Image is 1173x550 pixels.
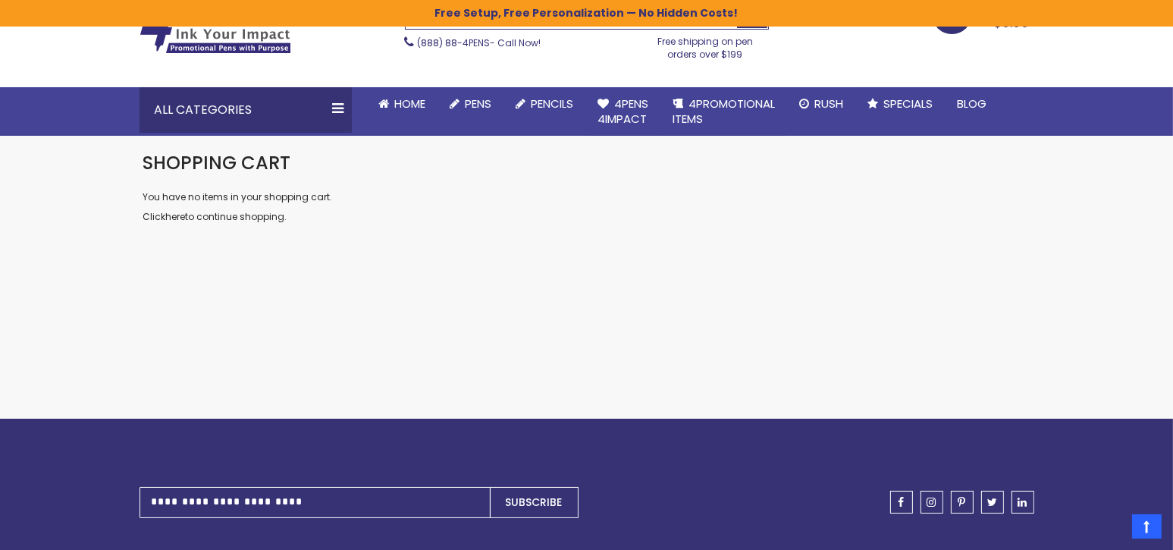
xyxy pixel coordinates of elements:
[641,30,769,60] div: Free shipping on pen orders over $199
[856,87,946,121] a: Specials
[532,96,574,112] span: Pencils
[418,36,491,49] a: (888) 88-4PENS
[921,491,943,514] a: instagram
[899,497,905,508] span: facebook
[987,497,997,508] span: twitter
[143,211,1030,223] p: Click to continue shopping.
[946,87,999,121] a: Blog
[1048,509,1173,550] iframe: Google Customer Reviews
[598,96,649,127] span: 4Pens 4impact
[890,491,913,514] a: facebook
[367,87,438,121] a: Home
[490,487,579,518] button: Subscribe
[788,87,856,121] a: Rush
[951,491,974,514] a: pinterest
[143,191,1030,203] p: You have no items in your shopping cart.
[140,87,352,133] div: All Categories
[661,87,788,137] a: 4PROMOTIONALITEMS
[1011,491,1034,514] a: linkedin
[395,96,426,112] span: Home
[958,497,966,508] span: pinterest
[884,96,933,112] span: Specials
[1018,497,1027,508] span: linkedin
[815,96,844,112] span: Rush
[673,96,776,127] span: 4PROMOTIONAL ITEMS
[506,495,563,510] span: Subscribe
[140,5,291,54] img: 4Pens Custom Pens and Promotional Products
[958,96,987,112] span: Blog
[418,36,541,49] span: - Call Now!
[466,96,492,112] span: Pens
[438,87,504,121] a: Pens
[143,150,291,175] span: Shopping Cart
[927,497,936,508] span: instagram
[166,210,186,223] a: here
[504,87,586,121] a: Pencils
[586,87,661,137] a: 4Pens4impact
[981,491,1004,514] a: twitter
